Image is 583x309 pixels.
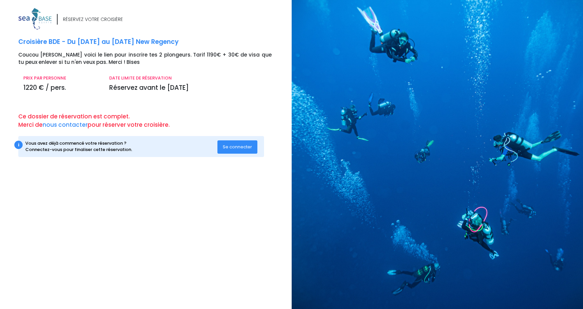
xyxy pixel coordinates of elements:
p: Ce dossier de réservation est complet. Merci de pour réserver votre croisière. [18,112,287,129]
div: Vous avez déjà commencé votre réservation ? Connectez-vous pour finaliser cette réservation. [25,140,217,153]
span: Se connecter [223,144,252,150]
p: Réservez avant le [DATE] [109,83,271,93]
a: nous contacter [43,121,88,129]
img: logo_color1.png [18,8,52,30]
p: DATE LIMITE DE RÉSERVATION [109,75,271,81]
p: Croisière BDE - Du [DATE] au [DATE] New Regency [18,37,287,47]
div: i [14,141,23,149]
div: RÉSERVEZ VOTRE CROISIÈRE [63,16,123,23]
p: 1220 € / pers. [23,83,99,93]
p: PRIX PAR PERSONNE [23,75,99,81]
p: Coucou [PERSON_NAME] voici le lien pour inscrire tes 2 plongeurs. Tarif 1190€ + 30€ de visa que t... [18,51,287,66]
button: Se connecter [217,140,257,154]
a: Se connecter [217,144,257,149]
